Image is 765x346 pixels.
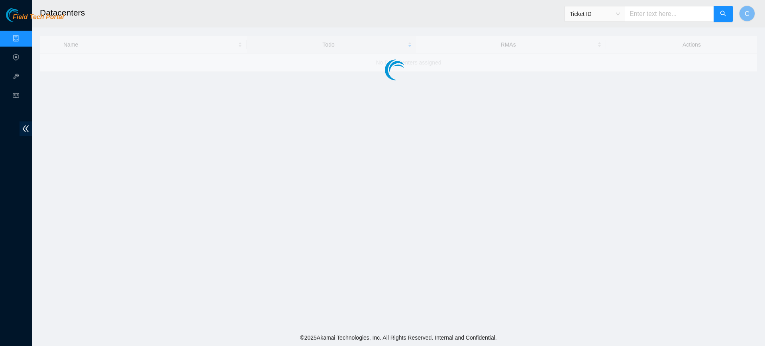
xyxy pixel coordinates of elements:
img: Akamai Technologies [6,8,40,22]
span: double-left [20,121,32,136]
span: Field Tech Portal [13,14,64,21]
footer: © 2025 Akamai Technologies, Inc. All Rights Reserved. Internal and Confidential. [32,329,765,346]
span: search [720,10,726,18]
span: C [745,9,749,19]
input: Enter text here... [625,6,714,22]
span: read [13,89,19,105]
button: C [739,6,755,22]
a: Akamai TechnologiesField Tech Portal [6,14,64,25]
span: Ticket ID [570,8,620,20]
button: search [714,6,733,22]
